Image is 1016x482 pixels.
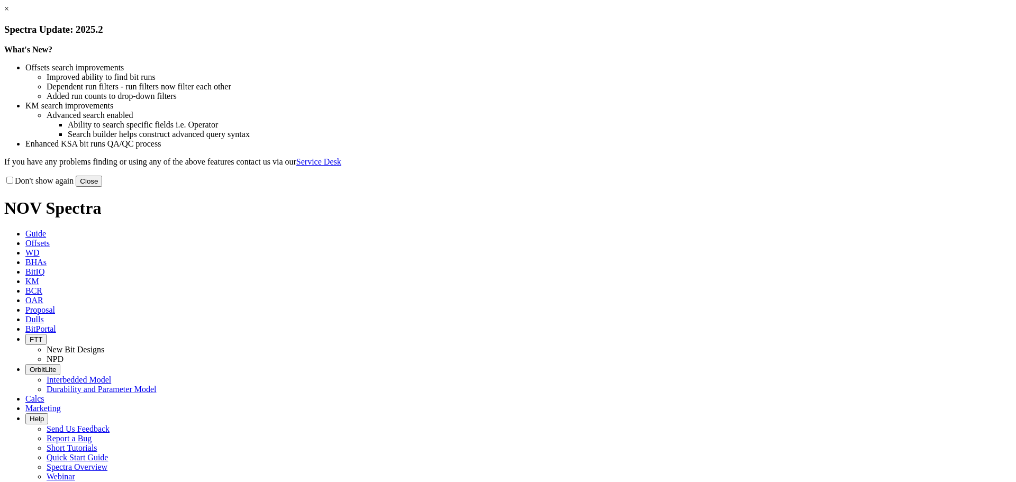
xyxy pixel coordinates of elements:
[4,4,9,13] a: ×
[76,176,102,187] button: Close
[30,415,44,423] span: Help
[25,315,44,324] span: Dulls
[25,324,56,333] span: BitPortal
[47,92,1012,101] li: Added run counts to drop-down filters
[47,453,108,462] a: Quick Start Guide
[4,176,74,185] label: Don't show again
[47,443,97,452] a: Short Tutorials
[25,139,1012,149] li: Enhanced KSA bit runs QA/QC process
[30,335,42,343] span: FTT
[47,111,1012,120] li: Advanced search enabled
[25,239,50,248] span: Offsets
[68,120,1012,130] li: Ability to search specific fields i.e. Operator
[25,258,47,267] span: BHAs
[47,72,1012,82] li: Improved ability to find bit runs
[47,434,92,443] a: Report a Bug
[25,267,44,276] span: BitIQ
[47,354,63,363] a: NPD
[25,277,39,286] span: KM
[25,248,40,257] span: WD
[47,375,111,384] a: Interbedded Model
[68,130,1012,139] li: Search builder helps construct advanced query syntax
[47,82,1012,92] li: Dependent run filters - run filters now filter each other
[47,424,110,433] a: Send Us Feedback
[25,394,44,403] span: Calcs
[47,345,104,354] a: New Bit Designs
[296,157,341,166] a: Service Desk
[4,157,1012,167] p: If you have any problems finding or using any of the above features contact us via our
[47,462,107,471] a: Spectra Overview
[6,177,13,184] input: Don't show again
[25,101,1012,111] li: KM search improvements
[25,286,42,295] span: BCR
[25,63,1012,72] li: Offsets search improvements
[25,305,55,314] span: Proposal
[47,385,157,394] a: Durability and Parameter Model
[25,229,46,238] span: Guide
[4,198,1012,218] h1: NOV Spectra
[4,24,1012,35] h3: Spectra Update: 2025.2
[25,296,43,305] span: OAR
[4,45,52,54] strong: What's New?
[25,404,61,413] span: Marketing
[47,472,75,481] a: Webinar
[30,366,56,374] span: OrbitLite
